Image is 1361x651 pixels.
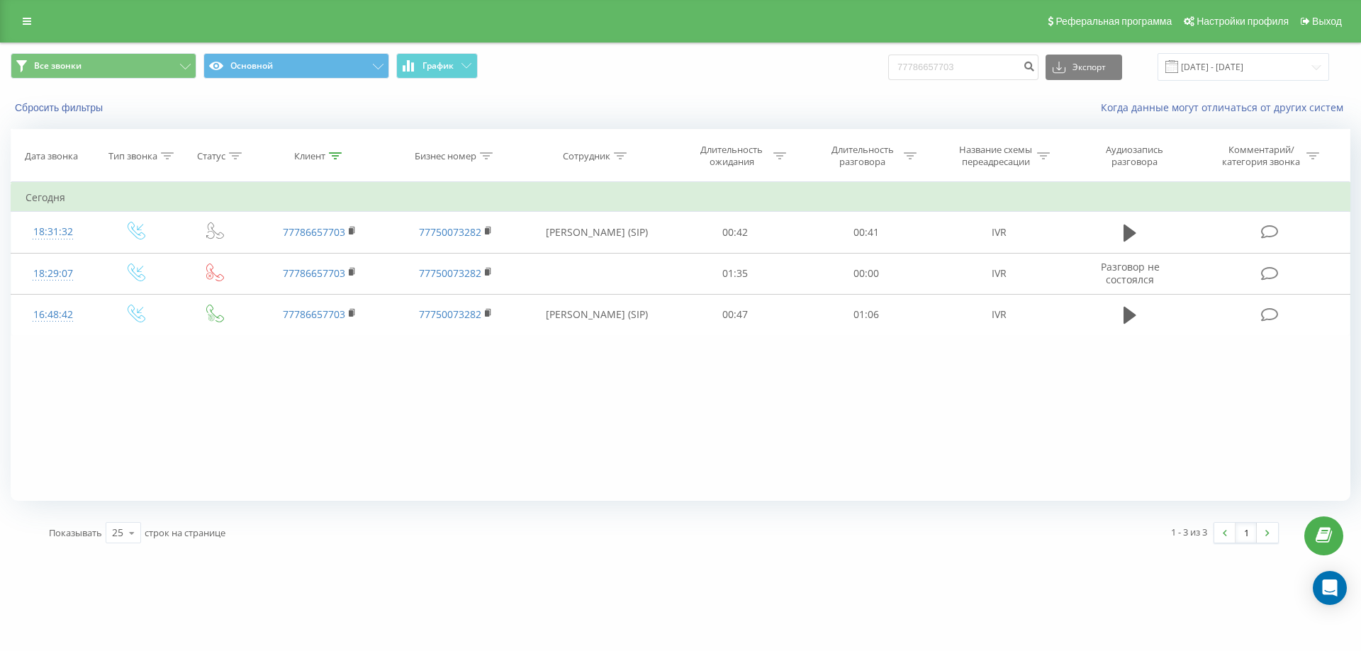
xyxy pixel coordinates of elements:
a: 77786657703 [283,307,345,321]
div: Аудиозапись разговора [1089,144,1181,168]
div: Дата звонка [25,150,78,162]
span: Показывать [49,526,102,539]
td: IVR [931,294,1068,335]
a: 77750073282 [419,307,481,321]
span: Настройки профиля [1197,16,1289,27]
td: 01:06 [800,294,931,335]
span: Все звонки [34,60,82,72]
button: График [396,53,478,79]
td: [PERSON_NAME] (SIP) [523,294,670,335]
td: 00:00 [800,253,931,294]
button: Все звонки [11,53,196,79]
div: 25 [112,526,123,540]
a: 77750073282 [419,225,481,239]
button: Экспорт [1046,55,1122,80]
td: 00:41 [800,212,931,253]
div: Бизнес номер [415,150,476,162]
a: 1 [1236,523,1257,543]
span: Разговор не состоялся [1101,260,1160,286]
a: 77786657703 [283,266,345,280]
td: IVR [931,212,1068,253]
td: [PERSON_NAME] (SIP) [523,212,670,253]
td: 01:35 [670,253,800,294]
span: Выход [1312,16,1342,27]
div: 16:48:42 [26,301,81,329]
div: Длительность ожидания [694,144,770,168]
div: Статус [197,150,225,162]
span: Реферальная программа [1055,16,1172,27]
td: 00:42 [670,212,800,253]
td: IVR [931,253,1068,294]
div: Название схемы переадресации [958,144,1034,168]
span: График [422,61,454,71]
div: 1 - 3 из 3 [1171,525,1207,539]
div: Open Intercom Messenger [1313,571,1347,605]
input: Поиск по номеру [888,55,1038,80]
div: Комментарий/категория звонка [1220,144,1303,168]
div: Длительность разговора [824,144,900,168]
div: Сотрудник [563,150,610,162]
span: строк на странице [145,526,225,539]
a: Когда данные могут отличаться от других систем [1101,101,1350,114]
td: 00:47 [670,294,800,335]
div: Тип звонка [108,150,157,162]
a: 77750073282 [419,266,481,280]
td: Сегодня [11,183,1350,212]
button: Сбросить фильтры [11,101,110,114]
div: 18:31:32 [26,218,81,246]
button: Основной [203,53,389,79]
a: 77786657703 [283,225,345,239]
div: 18:29:07 [26,260,81,288]
div: Клиент [294,150,325,162]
